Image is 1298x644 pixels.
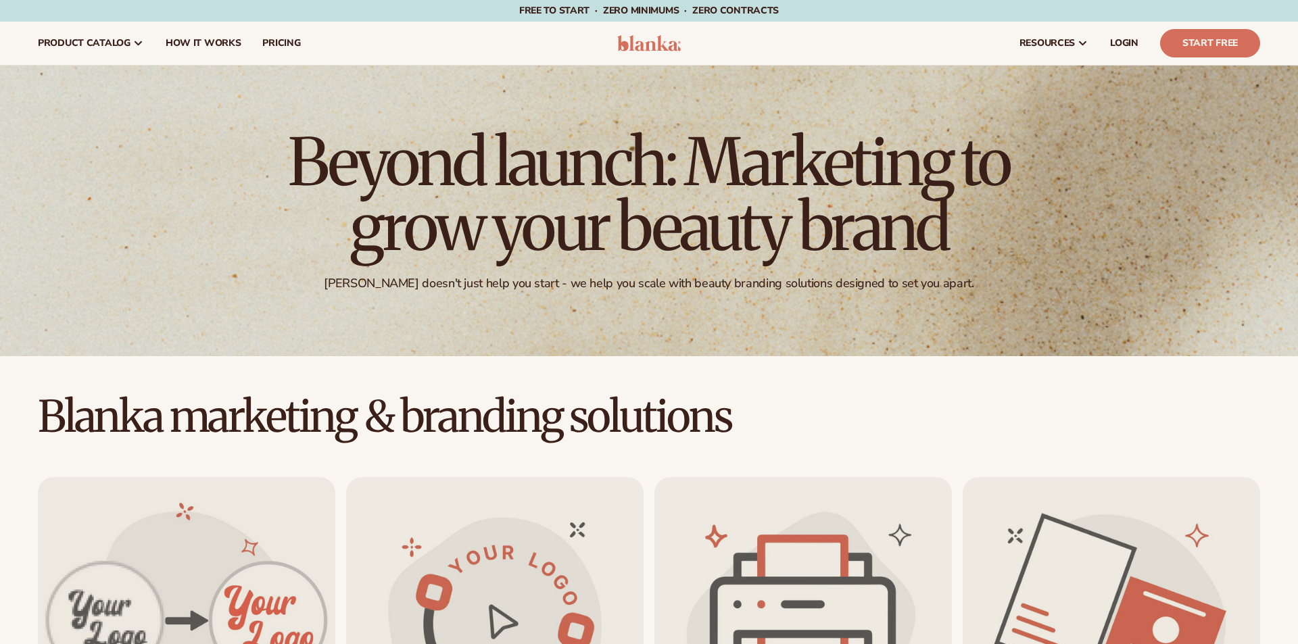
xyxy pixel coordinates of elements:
[38,38,130,49] span: product catalog
[1160,29,1260,57] a: Start Free
[251,22,311,65] a: pricing
[1110,38,1138,49] span: LOGIN
[166,38,241,49] span: How It Works
[27,22,155,65] a: product catalog
[277,130,1021,259] h1: Beyond launch: Marketing to grow your beauty brand
[1099,22,1149,65] a: LOGIN
[1019,38,1075,49] span: resources
[617,35,681,51] img: logo
[1009,22,1099,65] a: resources
[155,22,252,65] a: How It Works
[262,38,300,49] span: pricing
[519,4,779,17] span: Free to start · ZERO minimums · ZERO contracts
[324,276,973,291] div: [PERSON_NAME] doesn't just help you start - we help you scale with beauty branding solutions desi...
